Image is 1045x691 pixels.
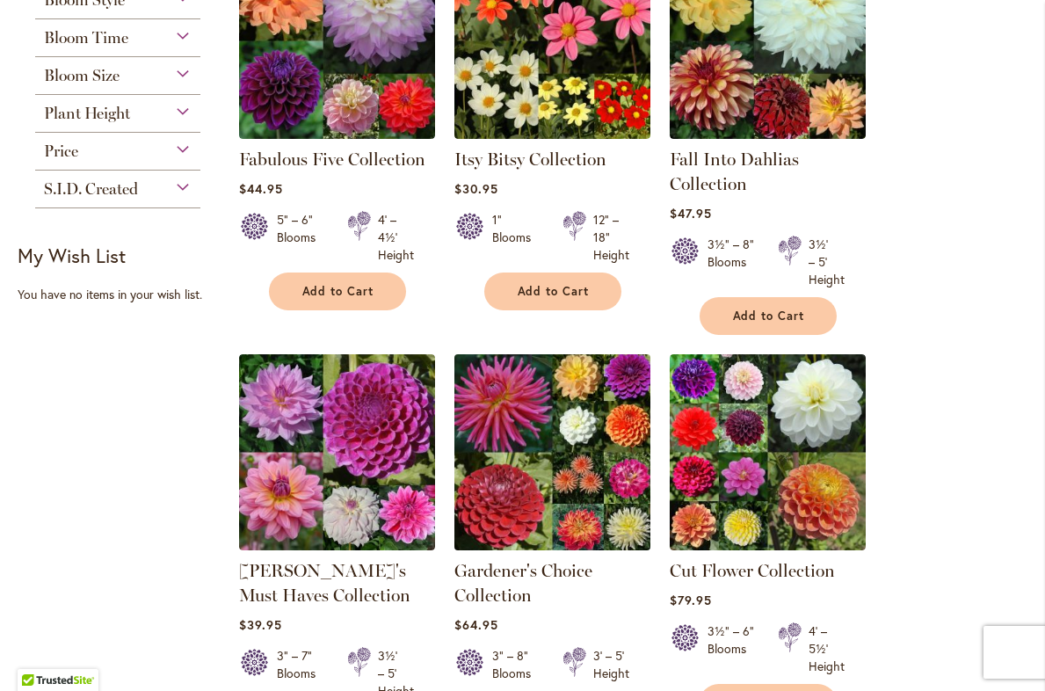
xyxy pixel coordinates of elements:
a: Gardener's Choice Collection [454,560,592,606]
a: Heather's Must Haves Collection [239,537,435,554]
a: Fabulous Five Collection [239,149,425,170]
a: CUT FLOWER COLLECTION [670,537,866,554]
span: Price [44,142,78,161]
img: Heather's Must Haves Collection [239,354,435,550]
a: Fall Into Dahlias Collection [670,126,866,142]
span: $30.95 [454,180,498,197]
a: Itsy Bitsy Collection [454,126,650,142]
div: 3' – 5' Height [593,647,629,682]
span: Add to Cart [302,284,374,299]
a: Itsy Bitsy Collection [454,149,606,170]
a: Fabulous Five Collection [239,126,435,142]
div: 1" Blooms [492,211,541,264]
span: $39.95 [239,616,282,633]
span: $64.95 [454,616,498,633]
div: 5" – 6" Blooms [277,211,326,264]
img: CUT FLOWER COLLECTION [670,354,866,550]
iframe: Launch Accessibility Center [13,629,62,678]
div: 3½' – 5' Height [809,236,845,288]
span: Bloom Time [44,28,128,47]
img: Gardener's Choice Collection [449,349,655,555]
div: 3" – 8" Blooms [492,647,541,682]
div: 12" – 18" Height [593,211,629,264]
div: 3½" – 6" Blooms [708,622,757,675]
a: Fall Into Dahlias Collection [670,149,799,194]
div: 4' – 5½' Height [809,622,845,675]
span: Add to Cart [518,284,590,299]
span: Add to Cart [733,309,805,324]
span: Plant Height [44,104,130,123]
span: $44.95 [239,180,283,197]
button: Add to Cart [269,273,406,310]
strong: My Wish List [18,243,126,268]
a: Gardener's Choice Collection [454,537,650,554]
div: 3½" – 8" Blooms [708,236,757,288]
a: [PERSON_NAME]'s Must Haves Collection [239,560,410,606]
div: 4' – 4½' Height [378,211,414,264]
span: $79.95 [670,592,712,608]
button: Add to Cart [484,273,621,310]
div: You have no items in your wish list. [18,286,228,303]
a: Cut Flower Collection [670,560,835,581]
span: S.I.D. Created [44,179,138,199]
span: $47.95 [670,205,712,222]
span: Bloom Size [44,66,120,85]
button: Add to Cart [700,297,837,335]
